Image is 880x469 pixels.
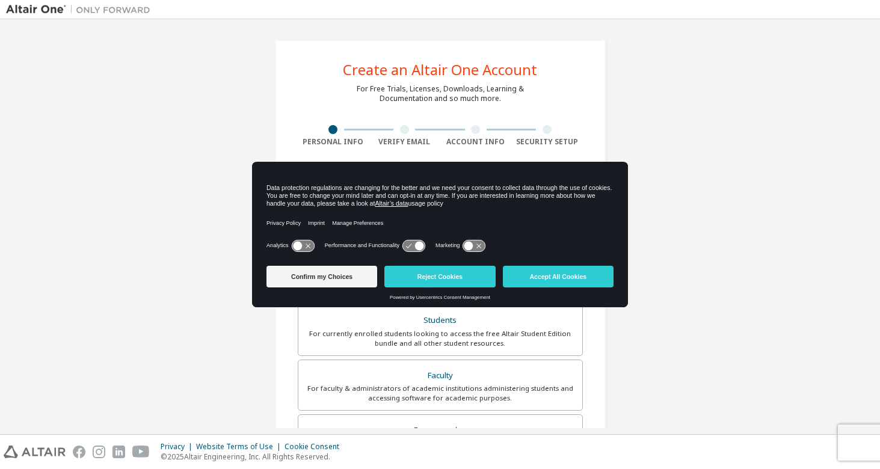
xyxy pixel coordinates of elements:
[306,422,575,439] div: Everyone else
[369,137,440,147] div: Verify Email
[306,367,575,384] div: Faculty
[306,384,575,403] div: For faculty & administrators of academic institutions administering students and accessing softwa...
[6,4,156,16] img: Altair One
[93,446,105,458] img: instagram.svg
[161,452,346,462] p: © 2025 Altair Engineering, Inc. All Rights Reserved.
[306,312,575,329] div: Students
[357,84,524,103] div: For Free Trials, Licenses, Downloads, Learning & Documentation and so much more.
[132,446,150,458] img: youtube.svg
[511,137,583,147] div: Security Setup
[73,446,85,458] img: facebook.svg
[298,137,369,147] div: Personal Info
[440,137,512,147] div: Account Info
[161,442,196,452] div: Privacy
[196,442,285,452] div: Website Terms of Use
[343,63,537,77] div: Create an Altair One Account
[4,446,66,458] img: altair_logo.svg
[285,442,346,452] div: Cookie Consent
[306,329,575,348] div: For currently enrolled students looking to access the free Altair Student Edition bundle and all ...
[112,446,125,458] img: linkedin.svg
